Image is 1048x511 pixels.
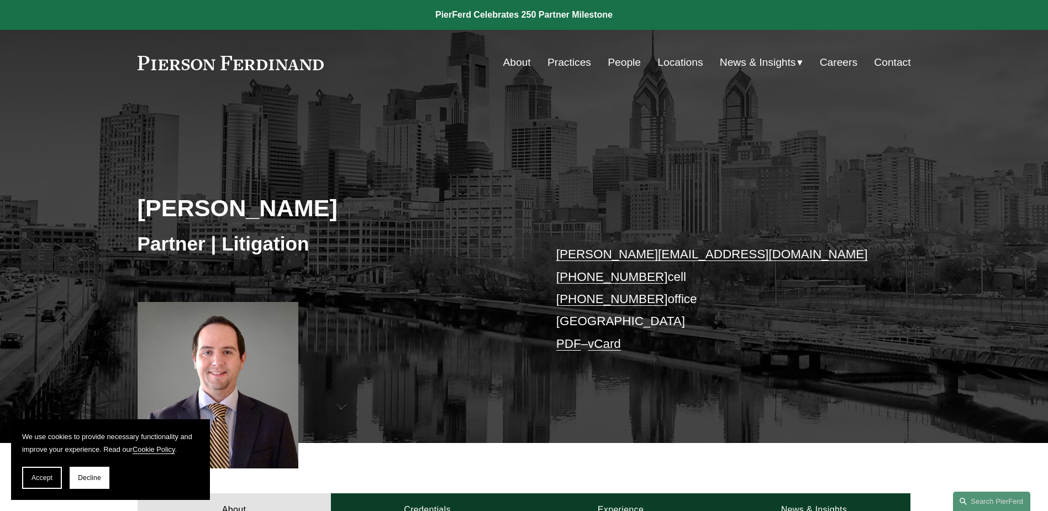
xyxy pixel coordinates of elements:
button: Decline [70,467,109,489]
h3: Partner | Litigation [138,232,524,256]
a: About [503,52,531,73]
a: PDF [556,337,581,351]
span: Accept [31,474,52,482]
a: [PHONE_NUMBER] [556,270,668,284]
p: cell office [GEOGRAPHIC_DATA] – [556,243,878,355]
section: Cookie banner [11,419,210,500]
a: [PHONE_NUMBER] [556,292,668,306]
a: vCard [588,337,621,351]
a: [PERSON_NAME][EMAIL_ADDRESS][DOMAIN_NAME] [556,247,868,261]
a: People [608,52,641,73]
a: Locations [657,52,703,73]
h2: [PERSON_NAME] [138,194,524,222]
a: Search this site [953,492,1030,511]
a: folder dropdown [720,52,803,73]
span: Decline [78,474,101,482]
span: News & Insights [720,53,796,72]
a: Practices [547,52,591,73]
a: Cookie Policy [133,445,175,453]
button: Accept [22,467,62,489]
a: Contact [874,52,910,73]
a: Careers [820,52,857,73]
p: We use cookies to provide necessary functionality and improve your experience. Read our . [22,430,199,456]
